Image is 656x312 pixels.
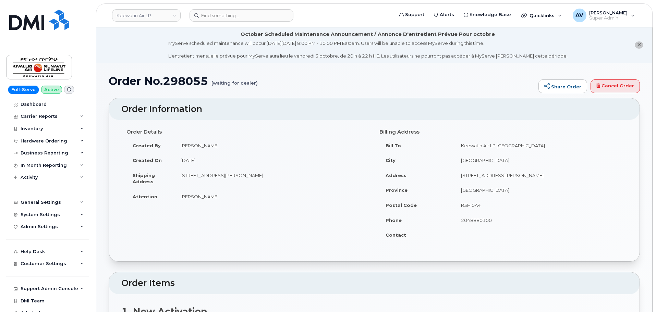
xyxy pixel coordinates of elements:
a: Share Order [538,79,587,93]
div: October Scheduled Maintenance Announcement / Annonce D'entretient Prévue Pour octobre [241,31,495,38]
button: close notification [635,41,643,49]
strong: Postal Code [386,202,417,208]
h2: Order Items [121,278,627,288]
strong: Contact [386,232,406,238]
strong: Shipping Address [133,173,155,185]
td: [PERSON_NAME] [174,138,369,153]
td: [GEOGRAPHIC_DATA] [455,183,622,198]
td: [GEOGRAPHIC_DATA] [455,153,622,168]
td: [STREET_ADDRESS][PERSON_NAME] [455,168,622,183]
td: R3H 0A4 [455,198,622,213]
h4: Billing Address [379,129,622,135]
strong: Created By [133,143,161,148]
strong: Province [386,187,408,193]
strong: City [386,158,396,163]
div: MyServe scheduled maintenance will occur [DATE][DATE] 8:00 PM - 10:00 PM Eastern. Users will be u... [168,40,568,59]
h4: Order Details [126,129,369,135]
small: (waiting for dealer) [211,75,258,86]
a: Cancel Order [591,79,640,93]
strong: Phone [386,217,402,223]
h2: Order Information [121,104,627,114]
td: 2048880100 [455,213,622,228]
h1: Order No.298055 [109,75,535,87]
strong: Attention [133,194,157,199]
strong: Created On [133,158,162,163]
td: [DATE] [174,153,369,168]
strong: Bill To [386,143,401,148]
td: Keewatin Air LP [GEOGRAPHIC_DATA] [455,138,622,153]
td: [PERSON_NAME] [174,189,369,204]
td: [STREET_ADDRESS][PERSON_NAME] [174,168,369,189]
strong: Address [386,173,406,178]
